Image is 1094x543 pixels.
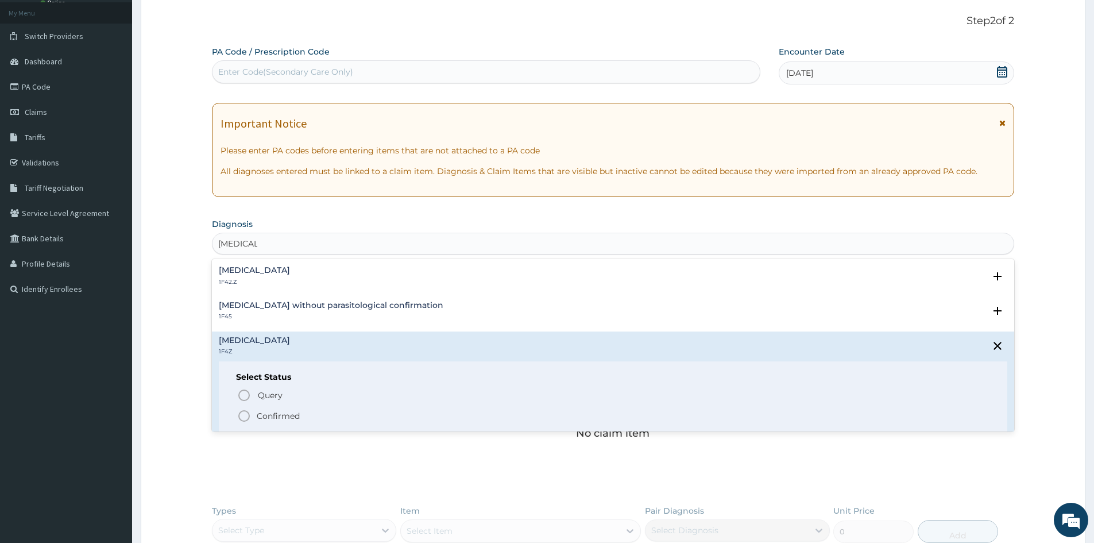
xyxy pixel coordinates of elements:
i: open select status [991,304,1004,318]
h4: [MEDICAL_DATA] [219,336,290,345]
label: Encounter Date [779,46,845,57]
span: Switch Providers [25,31,83,41]
h6: Select Status [236,373,990,382]
p: Please enter PA codes before entering items that are not attached to a PA code [221,145,1006,156]
h4: [MEDICAL_DATA] [219,266,290,275]
span: Tariff Negotiation [25,183,83,193]
span: Claims [25,107,47,117]
i: status option query [237,388,251,402]
img: d_794563401_company_1708531726252_794563401 [21,57,47,86]
label: Diagnosis [212,218,253,230]
label: PA Code / Prescription Code [212,46,330,57]
h4: [MEDICAL_DATA] without parasitological confirmation [219,301,443,310]
p: 1F42.Z [219,278,290,286]
div: Chat with us now [60,64,193,79]
i: status option filled [237,409,251,423]
p: Step 2 of 2 [212,15,1014,28]
span: We're online! [67,145,159,261]
h1: Important Notice [221,117,307,130]
span: [DATE] [786,67,813,79]
span: Tariffs [25,132,45,143]
i: open select status [991,269,1004,283]
span: Query [258,390,283,401]
span: Dashboard [25,56,62,67]
p: 1F4Z [219,348,290,356]
i: close select status [991,339,1004,353]
p: 1F45 [219,313,443,321]
div: Enter Code(Secondary Care Only) [218,66,353,78]
p: No claim item [576,428,650,439]
p: Confirmed [257,410,300,422]
div: Minimize live chat window [188,6,216,33]
textarea: Type your message and hit 'Enter' [6,314,219,354]
p: All diagnoses entered must be linked to a claim item. Diagnosis & Claim Items that are visible bu... [221,165,1006,177]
